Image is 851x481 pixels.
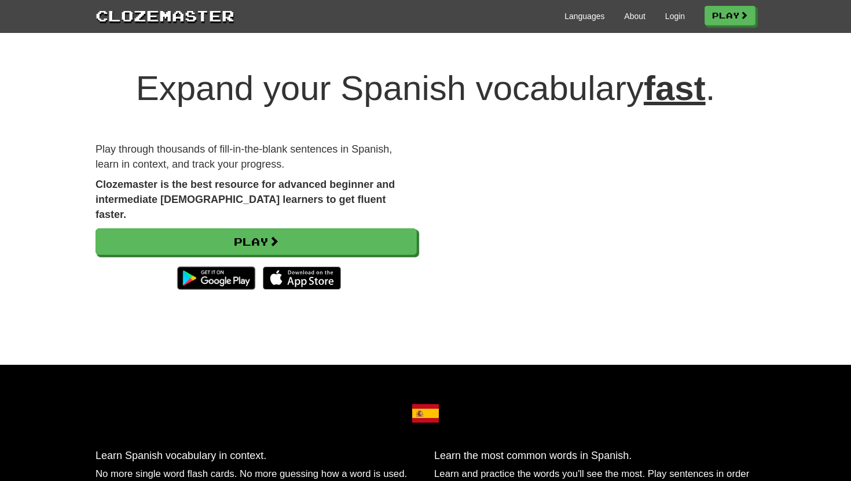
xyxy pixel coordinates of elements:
[96,179,395,220] strong: Clozemaster is the best resource for advanced beginner and intermediate [DEMOGRAPHIC_DATA] learne...
[644,69,706,108] u: fast
[263,267,341,290] img: Download_on_the_App_Store_Badge_US-UK_135x40-25178aeef6eb6b83b96f5f2d004eda3bffbb37122de64afbaef7...
[171,261,261,295] img: Get it on Google Play
[434,450,755,462] h3: Learn the most common words in Spanish.
[705,6,755,25] a: Play
[665,10,685,22] a: Login
[96,142,417,172] p: Play through thousands of fill-in-the-blank sentences in Spanish, learn in context, and track you...
[624,10,645,22] a: About
[96,450,417,462] h3: Learn Spanish vocabulary in context.
[564,10,604,22] a: Languages
[96,5,234,26] a: Clozemaster
[96,69,755,108] h1: Expand your Spanish vocabulary .
[96,228,417,255] a: Play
